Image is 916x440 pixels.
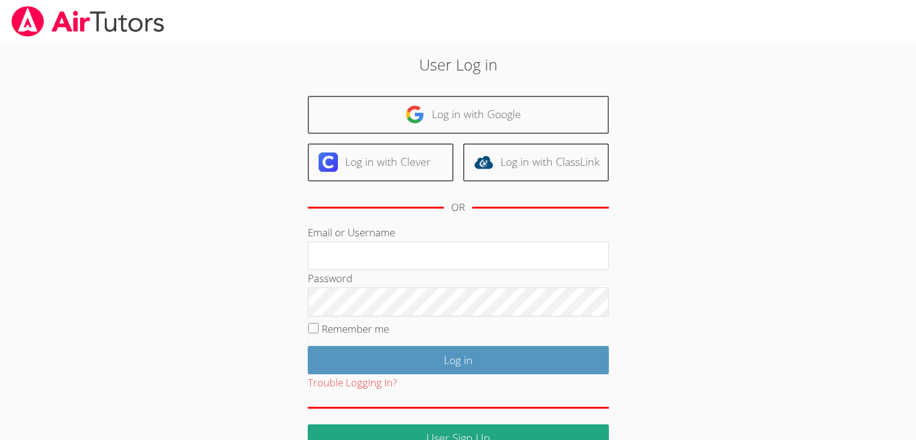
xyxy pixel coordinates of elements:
img: airtutors_banner-c4298cdbf04f3fff15de1276eac7730deb9818008684d7c2e4769d2f7ddbe033.png [10,6,166,37]
input: Log in [308,346,609,374]
div: OR [451,199,465,216]
img: clever-logo-6eab21bc6e7a338710f1a6ff85c0baf02591cd810cc4098c63d3a4b26e2feb20.svg [319,152,338,172]
img: classlink-logo-d6bb404cc1216ec64c9a2012d9dc4662098be43eaf13dc465df04b49fa7ab582.svg [474,152,493,172]
a: Log in with ClassLink [463,143,609,181]
a: Log in with Clever [308,143,453,181]
a: Log in with Google [308,96,609,134]
label: Remember me [322,322,389,336]
img: google-logo-50288ca7cdecda66e5e0955fdab243c47b7ad437acaf1139b6f446037453330a.svg [405,105,425,124]
label: Email or Username [308,225,395,239]
button: Trouble Logging In? [308,374,397,392]
label: Password [308,271,352,285]
h2: User Log in [211,53,705,76]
